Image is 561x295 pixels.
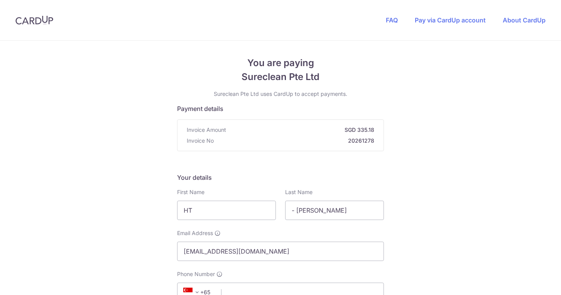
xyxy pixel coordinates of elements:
span: Email Address [177,229,213,237]
strong: 20261278 [217,137,374,145]
h5: Your details [177,173,384,182]
p: Sureclean Pte Ltd uses CardUp to accept payments. [177,90,384,98]
label: First Name [177,188,204,196]
h5: Payment details [177,104,384,113]
input: Email address [177,242,384,261]
a: FAQ [386,16,398,24]
label: Last Name [285,188,313,196]
input: Last name [285,201,384,220]
input: First name [177,201,276,220]
span: Invoice No [187,137,214,145]
a: About CardUp [503,16,546,24]
span: You are paying [177,56,384,70]
span: Phone Number [177,270,215,278]
strong: SGD 335.18 [229,126,374,134]
a: Pay via CardUp account [415,16,486,24]
img: CardUp [15,15,53,25]
span: Sureclean Pte Ltd [177,70,384,84]
span: Invoice Amount [187,126,226,134]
